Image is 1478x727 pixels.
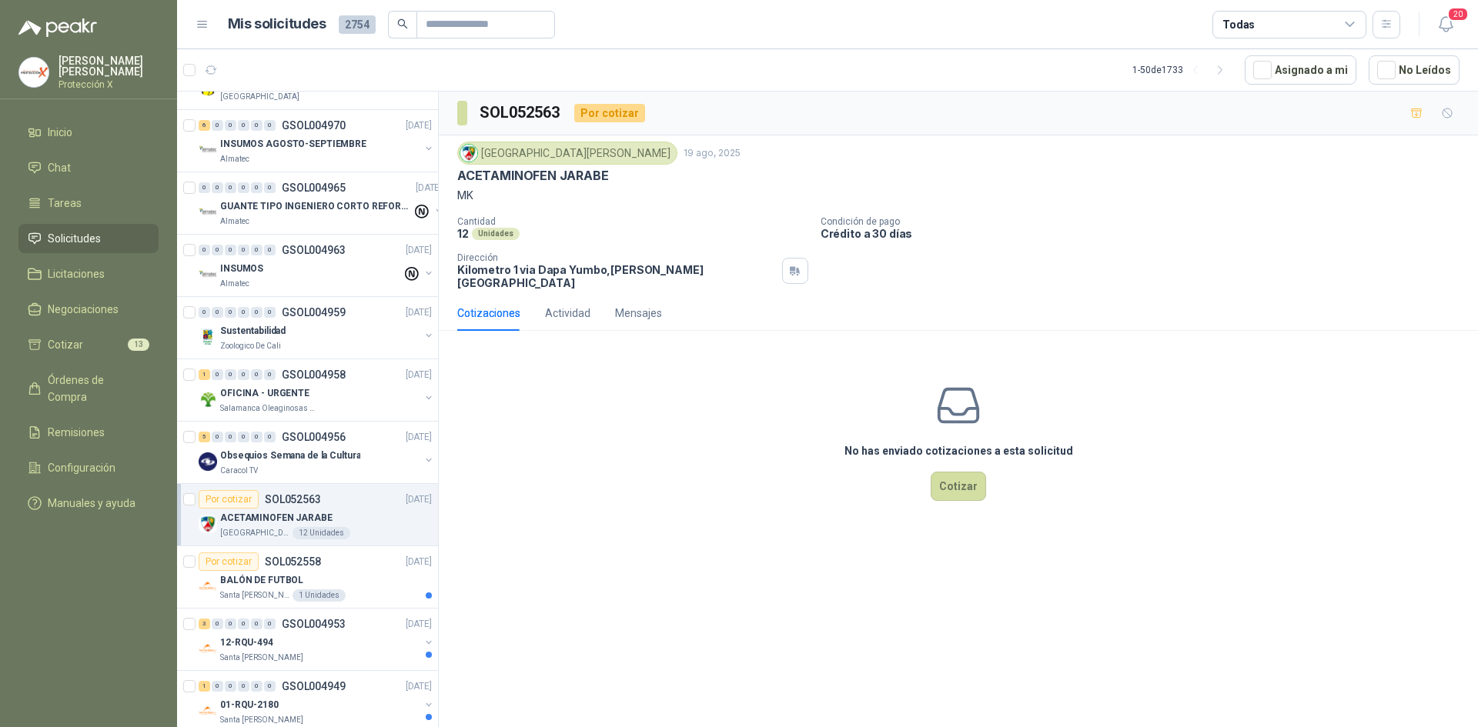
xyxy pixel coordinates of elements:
div: 0 [264,120,276,131]
p: OFICINA - URGENTE [220,386,309,401]
div: Por cotizar [199,552,259,571]
div: 0 [251,432,262,442]
a: Órdenes de Compra [18,365,159,412]
a: 0 0 0 0 0 0 GSOL004963[DATE] Company LogoINSUMOSAlmatec [199,241,435,290]
p: Zoologico De Cali [220,340,281,352]
div: 0 [238,432,249,442]
p: GUANTE TIPO INGENIERO CORTO REFORZADO [220,199,412,214]
span: Órdenes de Compra [48,372,144,405]
span: search [397,18,408,29]
p: 19 ago, 2025 [684,146,741,161]
p: ACETAMINOFEN JARABE [457,168,609,184]
img: Company Logo [199,141,217,159]
div: 0 [251,245,262,255]
div: 0 [199,182,210,193]
div: Por cotizar [199,490,259,509]
img: Company Logo [199,639,217,658]
div: 0 [251,307,262,318]
p: GSOL004959 [282,307,346,318]
button: No Leídos [1369,55,1460,85]
p: Crédito a 30 días [821,227,1472,240]
div: 0 [225,369,236,380]
a: Por cotizarSOL052563[DATE] Company LogoACETAMINOFEN JARABE[GEOGRAPHIC_DATA][PERSON_NAME]12 Unidades [177,484,438,546]
p: GSOL004970 [282,120,346,131]
p: Obsequios Semana de la Cultura [220,449,360,463]
p: Protección X [59,80,159,89]
p: Santa [PERSON_NAME] [220,714,303,726]
p: [DATE] [406,679,432,694]
div: 0 [251,369,262,380]
a: Manuales y ayuda [18,489,159,518]
a: Configuración [18,453,159,482]
div: Mensajes [615,305,662,322]
div: 0 [212,619,223,629]
div: 0 [251,619,262,629]
img: Company Logo [199,203,217,222]
p: GSOL004958 [282,369,346,380]
span: 13 [128,338,149,351]
div: 0 [212,120,223,131]
div: 0 [264,307,276,318]
div: 0 [251,681,262,692]
p: [GEOGRAPHIC_DATA][PERSON_NAME] [220,527,289,539]
a: Inicio [18,118,159,147]
p: MK [457,187,1460,204]
div: 1 - 50 de 1733 [1132,58,1232,82]
span: 2754 [339,15,376,34]
div: 0 [264,369,276,380]
p: ACETAMINOFEN JARABE [220,511,333,525]
p: [DATE] [406,118,432,133]
img: Company Logo [460,145,477,162]
p: [DATE] [406,243,432,258]
a: 6 0 0 0 0 0 GSOL004970[DATE] Company LogoINSUMOS AGOSTO-SEPTIEMBREAlmatec [199,116,435,165]
div: 1 [199,369,210,380]
p: GSOL004953 [282,619,346,629]
p: [PERSON_NAME] [PERSON_NAME] [59,55,159,77]
div: Cotizaciones [457,305,520,322]
a: Negociaciones [18,295,159,324]
p: Santa [PERSON_NAME] [220,652,303,664]
p: [GEOGRAPHIC_DATA] [220,91,299,103]
div: 0 [225,245,236,255]
div: 0 [199,245,210,255]
div: 0 [212,432,223,442]
p: 01-RQU-2180 [220,698,279,712]
a: Remisiones [18,418,159,447]
a: 0 0 0 0 0 0 GSOL004959[DATE] Company LogoSustentabilidadZoologico De Cali [199,303,435,352]
p: Sustentabilidad [220,324,286,338]
p: SOL052563 [265,494,321,505]
p: [DATE] [406,492,432,507]
div: 1 [199,681,210,692]
div: 0 [251,182,262,193]
a: Licitaciones [18,259,159,288]
div: 12 Unidades [293,527,350,539]
p: GSOL004963 [282,245,346,255]
p: 12 [457,227,469,240]
button: 20 [1432,11,1460,38]
div: 1 Unidades [293,589,346,602]
p: [DATE] [416,181,442,195]
p: Condición de pago [821,216,1472,227]
div: 5 [199,432,210,442]
div: 0 [199,307,210,318]
div: 0 [238,619,249,629]
span: Solicitudes [48,230,101,247]
img: Company Logo [199,328,217,346]
div: 0 [264,681,276,692]
p: INSUMOS AGOSTO-SEPTIEMBRE [220,137,366,152]
img: Company Logo [199,452,217,471]
div: 0 [238,369,249,380]
p: Cantidad [457,216,808,227]
div: 0 [212,681,223,692]
div: 3 [199,619,210,629]
h3: No has enviado cotizaciones a esta solicitud [844,442,1073,459]
button: Asignado a mi [1245,55,1356,85]
a: 1 0 0 0 0 0 GSOL004958[DATE] Company LogoOFICINA - URGENTESalamanca Oleaginosas SAS [199,365,435,415]
div: 0 [251,120,262,131]
div: 0 [225,307,236,318]
a: Tareas [18,188,159,218]
div: 0 [264,182,276,193]
img: Company Logo [199,390,217,409]
p: [DATE] [406,430,432,445]
img: Company Logo [19,58,48,87]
